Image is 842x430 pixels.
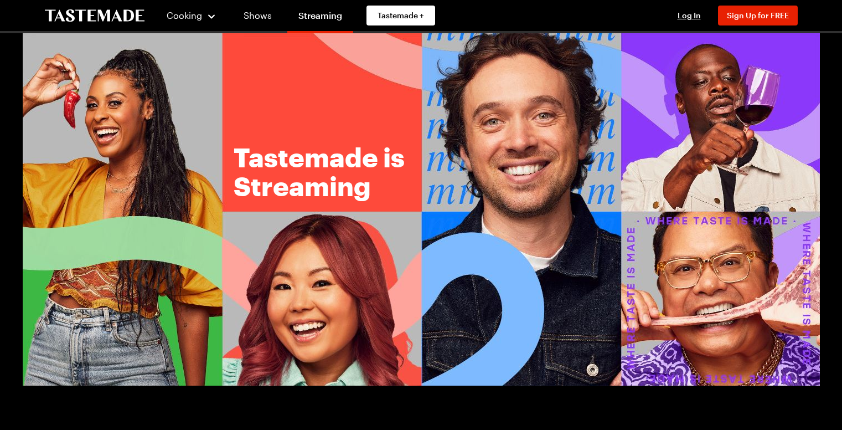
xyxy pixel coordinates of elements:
a: To Tastemade Home Page [45,9,144,22]
span: Log In [678,11,701,20]
span: Sign Up for FREE [727,11,789,20]
a: Tastemade + [366,6,435,25]
button: Sign Up for FREE [718,6,798,25]
h1: Tastemade is Streaming [234,142,411,200]
span: Tastemade + [378,10,424,21]
button: Log In [667,10,711,21]
button: Cooking [167,2,217,29]
span: Cooking [167,10,202,21]
a: Streaming [287,2,353,33]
